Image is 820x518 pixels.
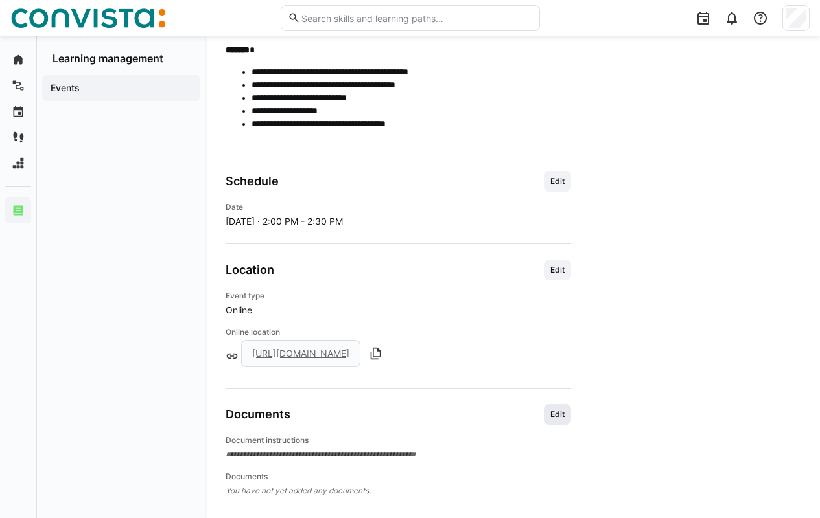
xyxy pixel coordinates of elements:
h3: Location [226,263,274,277]
button: Edit [544,260,571,280]
button: Edit [544,171,571,192]
h4: Online location [226,327,571,337]
h3: Schedule [226,174,279,188]
span: Edit [549,409,566,420]
input: Search skills and learning paths… [300,12,532,24]
span: Online [226,304,571,317]
a: [URL][DOMAIN_NAME] [252,348,349,359]
span: You have not yet added any documents. [226,484,571,497]
h4: Date [226,202,343,212]
h4: Event type [226,291,571,301]
span: [DATE] · 2:00 PM - 2:30 PM [226,215,343,228]
span: Edit [549,265,566,275]
h4: Documents [226,471,571,482]
h3: Documents [226,407,290,422]
h4: Document instructions [226,435,571,445]
button: Edit [544,404,571,425]
span: Edit [549,176,566,186]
